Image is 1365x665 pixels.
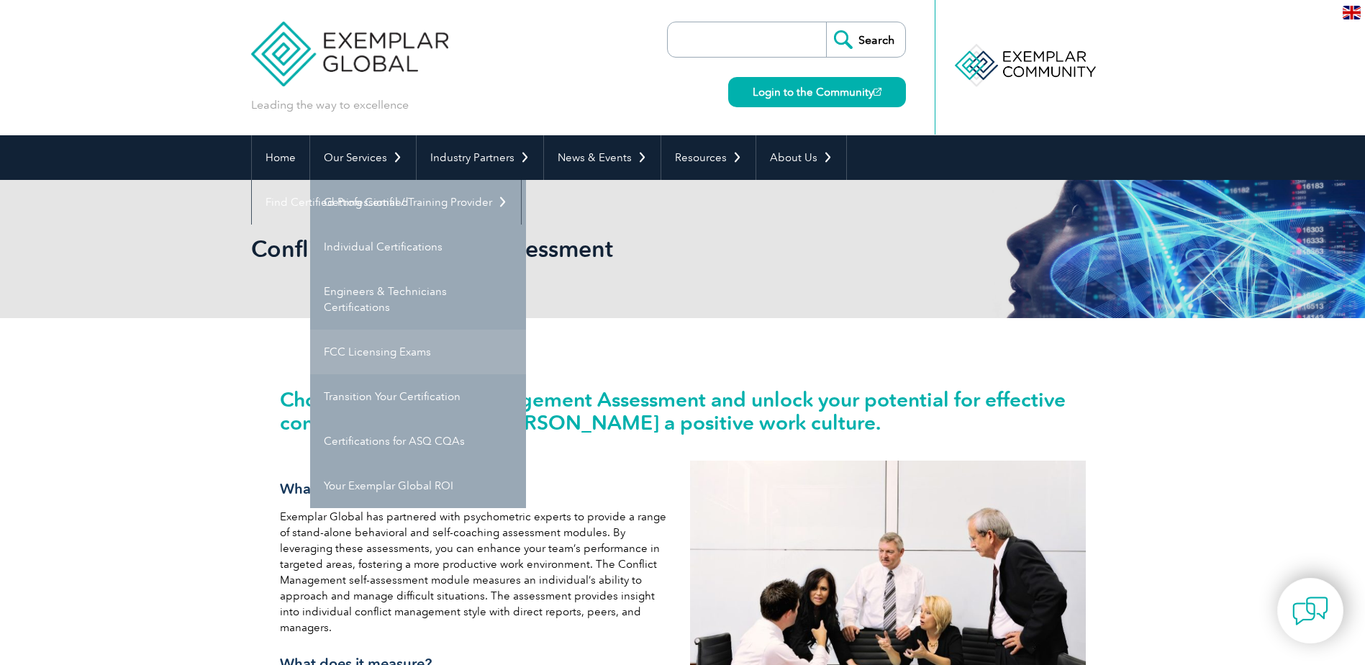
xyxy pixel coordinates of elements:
a: Transition Your Certification [310,374,526,419]
h2: Conflict Management Assessment [251,237,856,261]
a: Your Exemplar Global ROI [310,463,526,508]
p: Exemplar Global has partnered with psychometric experts to provide a range of stand-alone behavio... [280,509,676,635]
a: Individual Certifications [310,225,526,269]
a: Our Services [310,135,416,180]
h3: What is it? [280,480,676,498]
img: en [1343,6,1361,19]
p: Leading the way to excellence [251,97,409,113]
img: open_square.png [874,88,881,96]
a: Find Certified Professional / Training Provider [252,180,521,225]
a: Login to the Community [728,77,906,107]
a: FCC Licensing Exams [310,330,526,374]
img: contact-chat.png [1292,593,1328,629]
a: Resources [661,135,756,180]
a: News & Events [544,135,661,180]
input: Search [826,22,905,57]
a: Home [252,135,309,180]
a: Industry Partners [417,135,543,180]
a: About Us [756,135,846,180]
a: Engineers & Technicians Certifications [310,269,526,330]
h2: Choose the Conflict Management Assessment and unlock your potential for effective conflict resolu... [280,388,1086,434]
a: Certifications for ASQ CQAs [310,419,526,463]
